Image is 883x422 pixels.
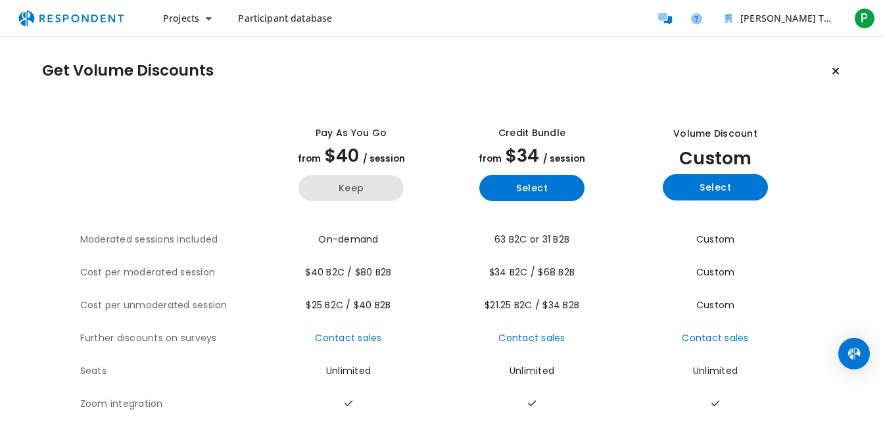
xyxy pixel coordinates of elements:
span: Unlimited [326,364,371,377]
span: Custom [696,298,735,312]
div: Open Intercom Messenger [838,338,870,369]
span: from [479,152,502,165]
span: $25 B2C / $40 B2B [306,298,391,312]
div: Pay as you go [316,126,387,140]
button: Puno Mphahlele Team [715,7,846,30]
span: P [854,8,875,29]
button: Keep current yearly payg plan [298,175,404,201]
th: Seats [80,355,261,388]
span: 63 B2C or 31 B2B [494,233,569,246]
button: Select yearly basic plan [479,175,585,201]
a: Message participants [652,5,678,32]
span: $40 B2C / $80 B2B [305,266,391,279]
span: Participant database [238,12,332,24]
span: $34 B2C / $68 B2B [489,266,575,279]
span: Custom [696,266,735,279]
span: from [298,152,321,165]
a: Participant database [227,7,343,30]
span: Custom [696,233,735,246]
div: Credit Bundle [498,126,565,140]
a: Contact sales [682,331,748,344]
button: Keep current plan [823,58,849,84]
th: Further discounts on surveys [80,322,261,355]
a: Contact sales [498,331,565,344]
a: Help and support [683,5,709,32]
th: Moderated sessions included [80,223,261,256]
h1: Get Volume Discounts [42,62,214,80]
th: Cost per unmoderated session [80,289,261,322]
span: $34 [506,143,539,168]
span: $21.25 B2C / $34 B2B [485,298,579,312]
span: $40 [325,143,359,168]
img: respondent-logo.png [11,6,131,31]
span: Unlimited [693,364,738,377]
span: Custom [679,146,752,170]
th: Cost per moderated session [80,256,261,289]
a: Contact sales [315,331,381,344]
span: / session [543,152,585,165]
button: Select yearly custom_static plan [663,174,768,200]
th: Zoom integration [80,388,261,421]
span: Projects [163,12,199,24]
span: [PERSON_NAME] Team [740,12,844,24]
span: On-demand [318,233,378,246]
span: Unlimited [510,364,554,377]
button: P [851,7,878,30]
button: Projects [153,7,222,30]
div: Volume Discount [673,127,757,141]
span: / session [363,152,405,165]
